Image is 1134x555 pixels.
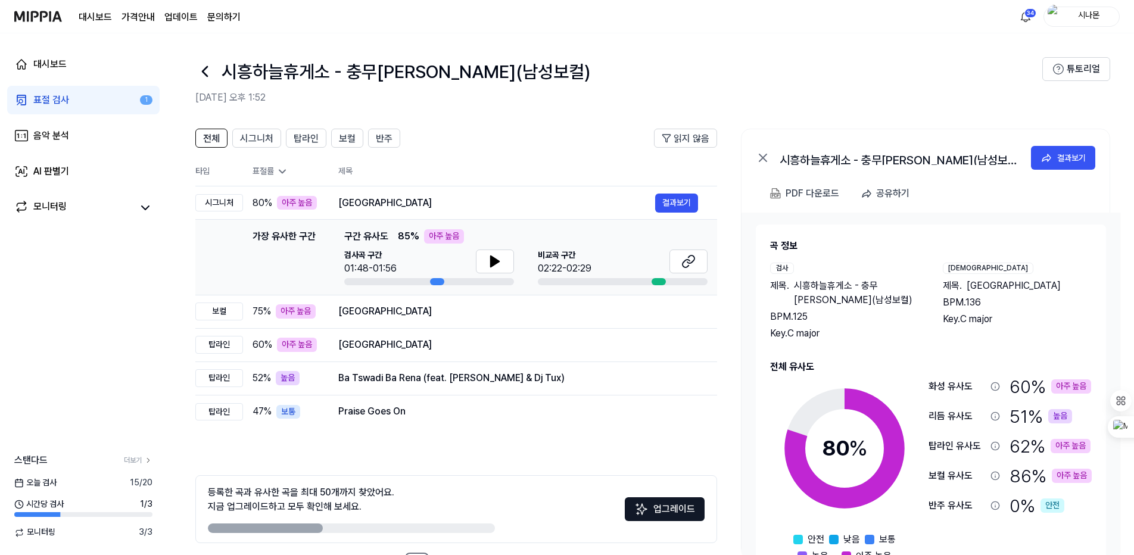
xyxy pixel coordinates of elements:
[253,166,319,177] div: 표절률
[344,250,397,261] span: 검사곡 구간
[376,132,392,146] span: 반주
[879,532,896,547] span: 보통
[929,469,986,483] div: 보컬 유사도
[338,196,655,210] div: [GEOGRAPHIC_DATA]
[195,157,243,186] th: 타입
[7,50,160,79] a: 대시보드
[277,196,317,210] div: 아주 높음
[1048,5,1062,29] img: profile
[1066,10,1112,23] div: 시나몬
[253,196,272,210] span: 80 %
[338,338,698,352] div: [GEOGRAPHIC_DATA]
[770,360,1092,374] h2: 전체 유사도
[849,435,868,461] span: %
[222,59,590,84] h1: 시흥하늘휴게소 - 충무김밥송(남성보컬)
[794,279,919,307] span: 시흥하늘휴게소 - 충무[PERSON_NAME](남성보컬)
[33,199,67,216] div: 모니터링
[929,409,986,423] div: 리듬 유사도
[655,194,698,213] button: 결과보기
[1010,493,1064,518] div: 0 %
[1043,7,1120,27] button: profile시나몬
[674,132,709,146] span: 읽지 않음
[344,229,388,244] span: 구간 유사도
[7,157,160,186] a: AI 판별기
[780,151,1018,165] div: 시흥하늘휴게소 - 충무[PERSON_NAME](남성보컬)
[140,498,152,510] span: 1 / 3
[1024,8,1036,18] div: 34
[121,10,155,24] button: 가격안내
[1051,439,1091,453] div: 아주 높음
[770,310,919,324] div: BPM. 125
[634,502,649,516] img: Sparkles
[770,263,794,274] div: 검사
[195,91,1042,105] h2: [DATE] 오후 1:52
[625,497,705,521] button: 업그레이드
[14,477,57,489] span: 오늘 검사
[967,279,1061,293] span: [GEOGRAPHIC_DATA]
[195,336,243,354] div: 탑라인
[943,279,962,293] span: 제목 .
[7,121,160,150] a: 음악 분석
[538,261,591,276] div: 02:22-02:29
[929,379,986,394] div: 화성 유사도
[943,263,1033,274] div: [DEMOGRAPHIC_DATA]
[1018,10,1033,24] img: 알림
[538,250,591,261] span: 비교곡 구간
[195,403,243,421] div: 탑라인
[253,404,272,419] span: 47 %
[195,303,243,320] div: 보컬
[253,338,272,352] span: 60 %
[207,10,241,24] a: 문의하기
[33,164,69,179] div: AI 판별기
[276,405,300,419] div: 보통
[1010,463,1092,488] div: 86 %
[195,194,243,212] div: 시그니처
[277,338,317,352] div: 아주 높음
[14,199,133,216] a: 모니터링
[1048,409,1072,423] div: 높음
[424,229,464,244] div: 아주 높음
[33,129,69,143] div: 음악 분석
[808,532,824,547] span: 안전
[654,129,717,148] button: 읽지 않음
[344,261,397,276] div: 01:48-01:56
[1016,7,1035,26] button: 알림34
[1010,434,1091,459] div: 62 %
[943,295,1092,310] div: BPM. 136
[232,129,281,148] button: 시그니처
[253,371,271,385] span: 52 %
[276,371,300,385] div: 높음
[331,129,363,148] button: 보컬
[7,86,160,114] a: 표절 검사1
[1051,379,1091,394] div: 아주 높음
[1031,146,1095,170] button: 결과보기
[943,312,1092,326] div: Key. C major
[286,129,326,148] button: 탑라인
[770,279,789,307] span: 제목 .
[294,132,319,146] span: 탑라인
[140,95,152,105] div: 1
[822,432,868,464] div: 80
[338,304,698,319] div: [GEOGRAPHIC_DATA]
[770,188,781,199] img: PDF Download
[1040,498,1064,513] div: 안전
[79,10,112,24] a: 대시보드
[856,182,919,205] button: 공유하기
[929,439,986,453] div: 탑라인 유사도
[14,453,48,467] span: 스탠다드
[843,532,860,547] span: 낮음
[338,371,698,385] div: Ba Tswadi Ba Rena (feat. [PERSON_NAME] & Dj Tux)
[195,369,243,387] div: 탑라인
[929,498,986,513] div: 반주 유사도
[786,186,839,201] div: PDF 다운로드
[339,132,356,146] span: 보컬
[368,129,400,148] button: 반주
[276,304,316,319] div: 아주 높음
[338,157,717,186] th: 제목
[253,229,316,285] div: 가장 유사한 구간
[14,526,55,538] span: 모니터링
[1010,374,1091,399] div: 60 %
[124,456,152,466] a: 더보기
